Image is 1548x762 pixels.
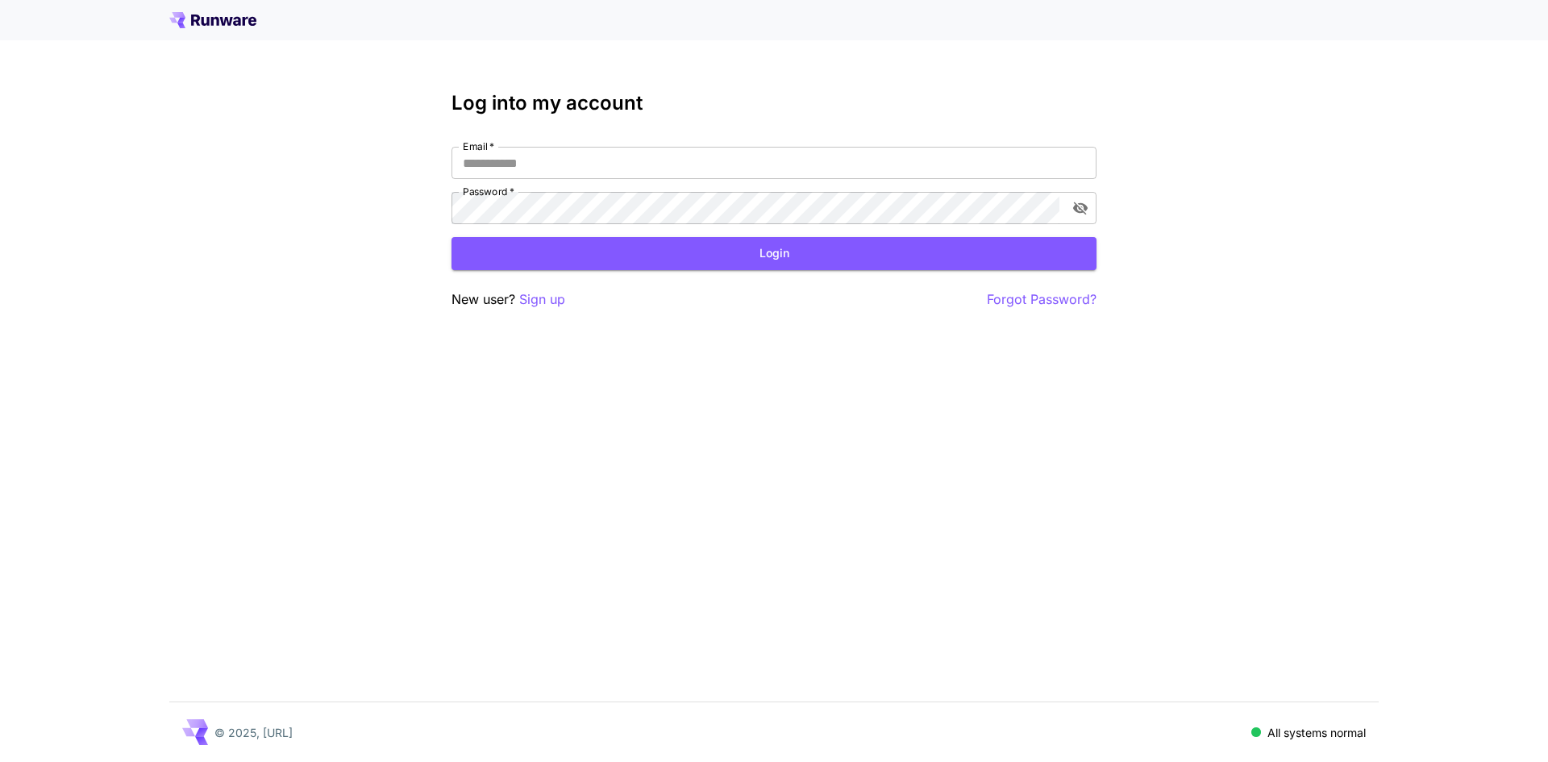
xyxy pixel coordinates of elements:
label: Email [463,139,494,153]
p: All systems normal [1267,724,1366,741]
p: © 2025, [URL] [214,724,293,741]
button: Login [451,237,1096,270]
label: Password [463,185,514,198]
button: Sign up [519,289,565,310]
button: Forgot Password? [987,289,1096,310]
button: toggle password visibility [1066,194,1095,223]
h3: Log into my account [451,92,1096,115]
p: New user? [451,289,565,310]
